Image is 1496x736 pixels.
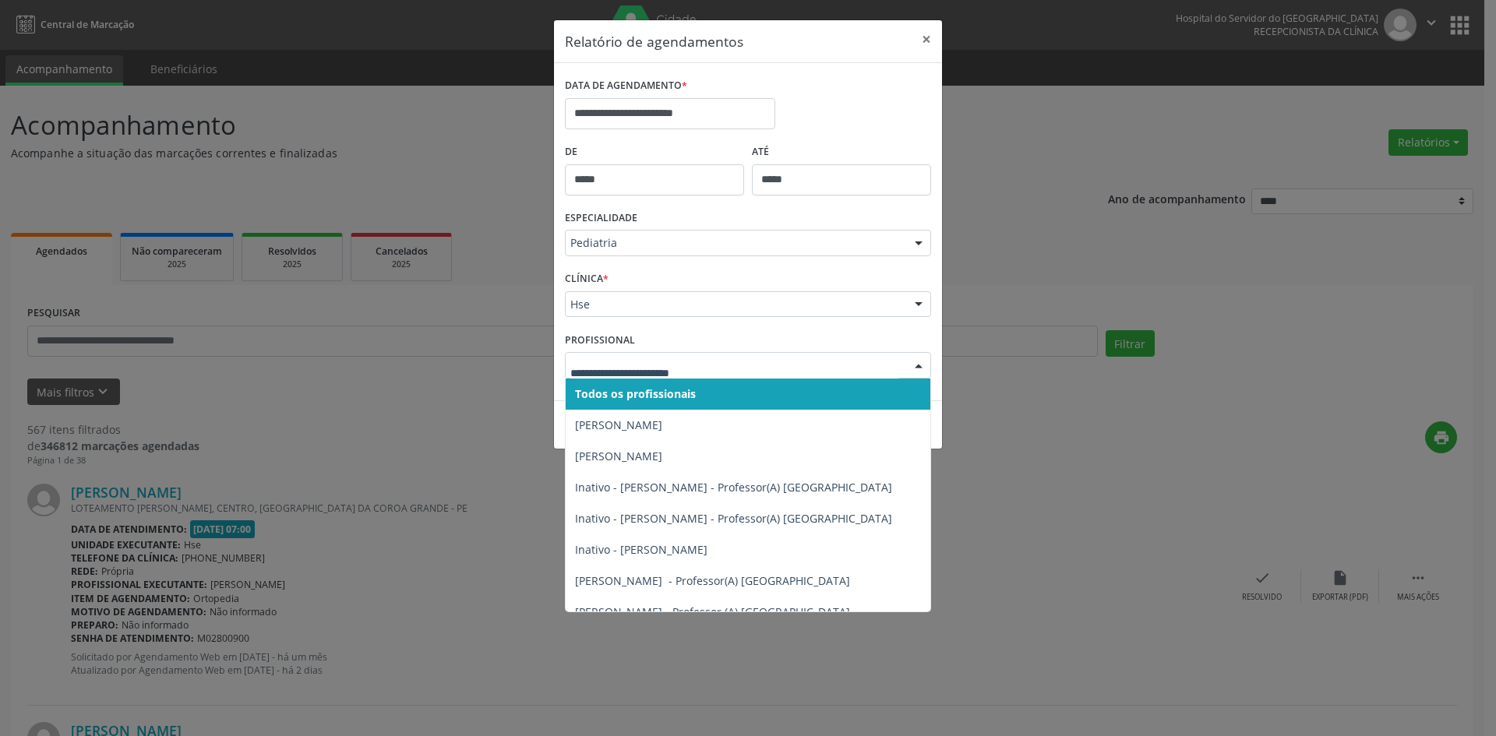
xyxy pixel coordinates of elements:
span: Todos os profissionais [575,386,696,401]
label: De [565,140,744,164]
h5: Relatório de agendamentos [565,31,743,51]
span: Inativo - [PERSON_NAME] - Professor(A) [GEOGRAPHIC_DATA] [575,480,892,495]
label: ESPECIALIDADE [565,206,637,231]
button: Close [911,20,942,58]
label: CLÍNICA [565,267,609,291]
span: [PERSON_NAME] [575,417,662,432]
span: [PERSON_NAME] - Professor(A) [GEOGRAPHIC_DATA] [575,573,850,588]
span: Pediatria [570,235,899,251]
span: [PERSON_NAME] [575,449,662,463]
label: DATA DE AGENDAMENTO [565,74,687,98]
span: Hse [570,297,899,312]
label: ATÉ [752,140,931,164]
span: [PERSON_NAME] - Professor (A) [GEOGRAPHIC_DATA] [575,604,850,619]
label: PROFISSIONAL [565,328,635,352]
span: Inativo - [PERSON_NAME] - Professor(A) [GEOGRAPHIC_DATA] [575,511,892,526]
span: Inativo - [PERSON_NAME] [575,542,707,557]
